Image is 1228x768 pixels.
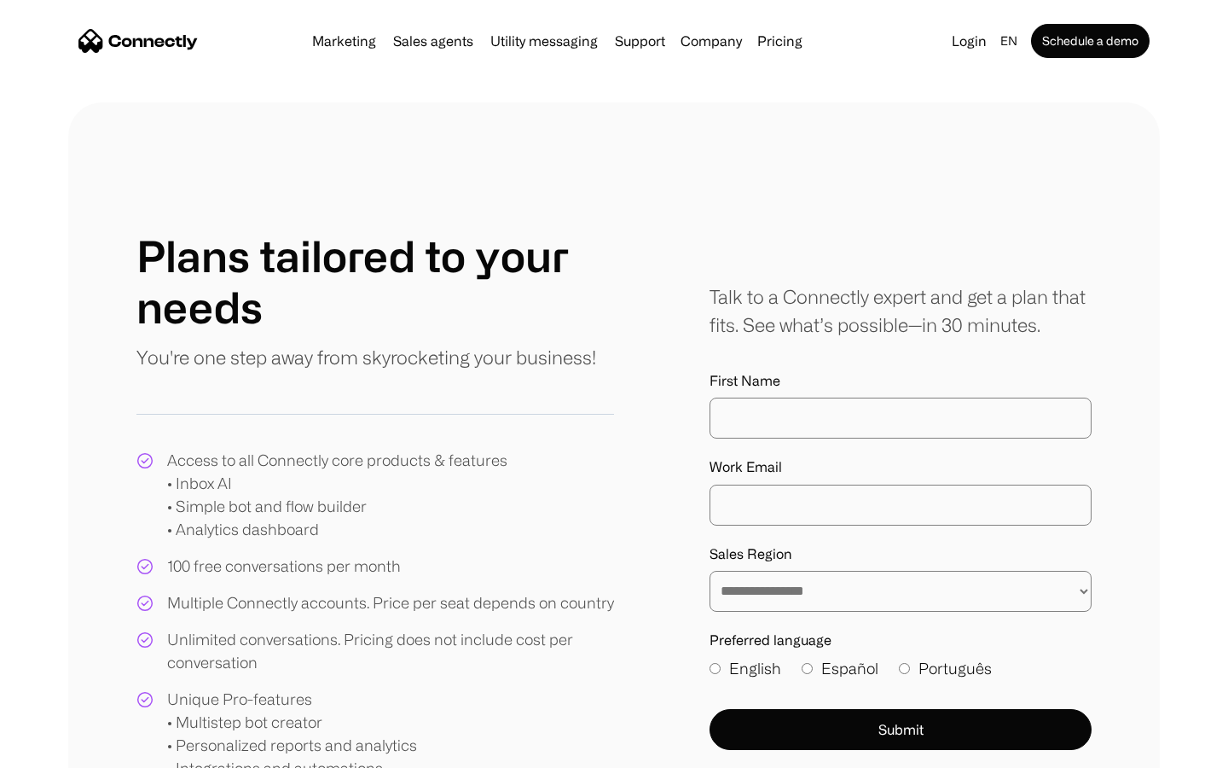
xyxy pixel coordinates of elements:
input: Español [802,663,813,674]
label: Work Email [710,459,1092,475]
a: Schedule a demo [1031,24,1150,58]
a: Pricing [750,34,809,48]
label: Español [802,657,878,680]
button: Submit [710,709,1092,750]
a: Sales agents [386,34,480,48]
label: Preferred language [710,632,1092,649]
input: Português [899,663,910,674]
label: Sales Region [710,546,1092,562]
a: Support [608,34,672,48]
aside: Language selected: English [17,736,102,762]
a: Login [945,29,993,53]
div: Multiple Connectly accounts. Price per seat depends on country [167,591,614,614]
p: You're one step away from skyrocketing your business! [136,343,596,371]
ul: Language list [34,738,102,762]
a: home [78,28,198,54]
div: en [993,29,1028,53]
div: Talk to a Connectly expert and get a plan that fits. See what’s possible—in 30 minutes. [710,282,1092,339]
div: Company [681,29,742,53]
label: English [710,657,781,680]
div: Access to all Connectly core products & features • Inbox AI • Simple bot and flow builder • Analy... [167,449,507,541]
label: First Name [710,373,1092,389]
div: Company [675,29,747,53]
input: English [710,663,721,674]
h1: Plans tailored to your needs [136,230,614,333]
div: Unlimited conversations. Pricing does not include cost per conversation [167,628,614,674]
div: 100 free conversations per month [167,555,401,578]
label: Português [899,657,992,680]
a: Marketing [305,34,383,48]
a: Utility messaging [484,34,605,48]
div: en [1000,29,1017,53]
